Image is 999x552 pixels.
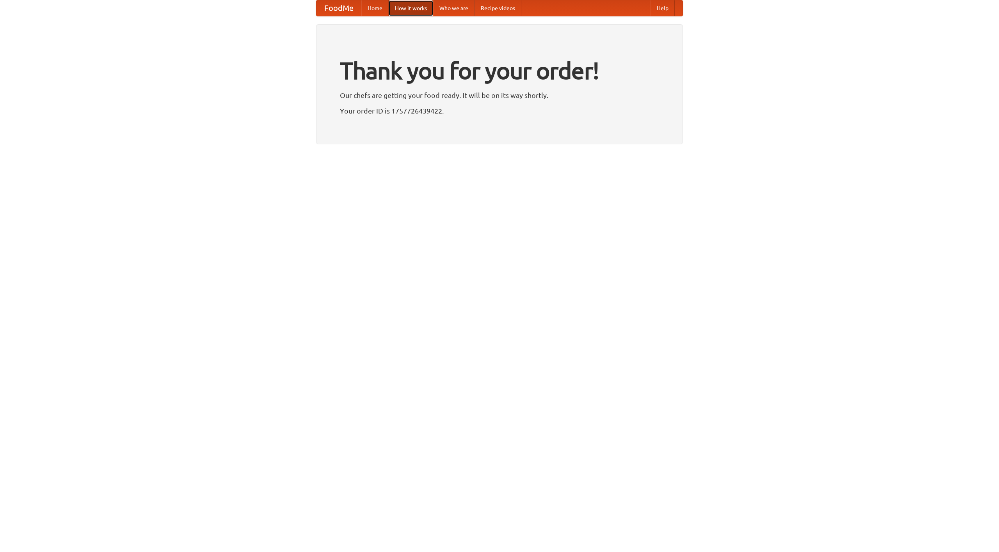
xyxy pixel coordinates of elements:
[389,0,433,16] a: How it works
[475,0,521,16] a: Recipe videos
[340,105,659,117] p: Your order ID is 1757726439422.
[340,52,659,89] h1: Thank you for your order!
[340,89,659,101] p: Our chefs are getting your food ready. It will be on its way shortly.
[651,0,675,16] a: Help
[316,0,361,16] a: FoodMe
[433,0,475,16] a: Who we are
[361,0,389,16] a: Home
